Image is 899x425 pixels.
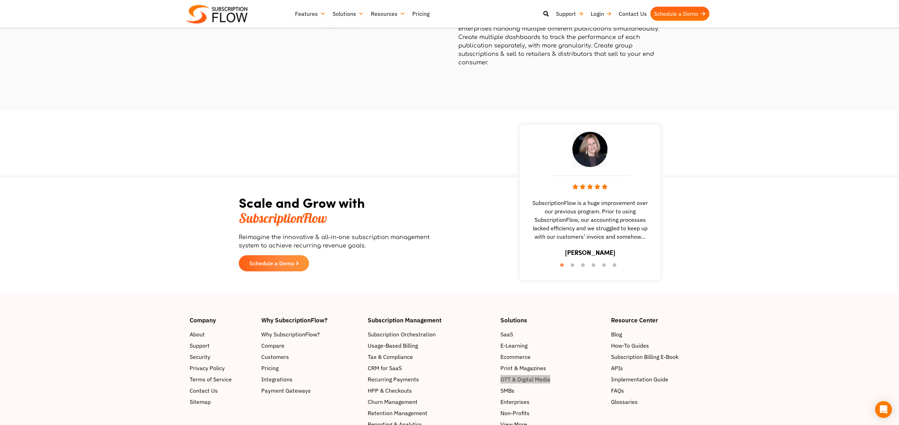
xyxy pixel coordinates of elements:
[611,330,622,339] span: Blog
[190,398,254,406] a: Sitemap
[249,260,294,266] span: Schedule a Demo
[581,263,588,270] button: 3 of 6
[523,199,657,241] span: SubscriptionFlow is a huge improvement over our previous program. Prior to using SubscriptionFlow...
[261,364,278,372] span: Pricing
[552,7,587,21] a: Support
[239,233,432,250] p: Reimagine the innovative & all-in-one subscription management system to achieve recurring revenue...
[611,398,709,406] a: Glossaries
[587,7,615,21] a: Login
[613,263,620,270] button: 6 of 6
[368,364,493,372] a: CRM for SaaS
[611,386,624,395] span: FAQs
[500,398,604,406] a: Enterprises
[592,263,599,270] button: 4 of 6
[190,398,211,406] span: Sitemap
[500,386,604,395] a: SMBs
[602,263,609,270] button: 5 of 6
[261,330,361,339] a: Why SubscriptionFlow?
[367,7,409,21] a: Resources
[261,353,289,361] span: Customers
[190,341,254,350] a: Support
[572,184,608,189] img: stars
[500,341,604,350] a: E-Learning
[368,386,493,395] a: HPP & Checkouts
[500,409,604,417] a: Non-Profits
[239,195,432,226] h2: Scale and Grow with
[186,5,248,24] img: Subscriptionflow
[565,248,615,257] h3: [PERSON_NAME]
[261,375,361,384] a: Integrations
[190,317,254,323] h4: Company
[190,375,254,384] a: Terms of Service
[368,330,493,339] a: Subscription Orchestration
[500,386,514,395] span: SMBs
[261,353,361,361] a: Customers
[500,375,550,384] span: OTT & Digital Media
[291,7,329,21] a: Features
[368,375,493,384] a: Recurring Payments
[368,341,418,350] span: Usage-Based Billing
[611,398,638,406] span: Glossaries
[368,353,413,361] span: Tax & Compliance
[329,7,367,21] a: Solutions
[368,364,402,372] span: CRM for SaaS
[190,386,254,395] a: Contact Us
[368,353,493,361] a: Tax & Compliance
[500,364,604,372] a: Print & Magazines
[615,7,650,21] a: Contact Us
[190,386,218,395] span: Contact Us
[190,364,225,372] span: Privacy Policy
[368,409,493,417] a: Retention Management
[875,401,892,418] div: Open Intercom Messenger
[611,317,709,323] h4: Resource Center
[500,317,604,323] h4: Solutions
[560,263,567,270] button: 1 of 6
[500,353,531,361] span: Ecommerce
[261,375,293,384] span: Integrations
[261,364,361,372] a: Pricing
[368,409,427,417] span: Retention Management
[261,341,284,350] span: Compare
[190,364,254,372] a: Privacy Policy
[611,375,668,384] span: Implementation Guide
[190,353,210,361] span: Security
[190,330,254,339] a: About
[368,317,493,323] h4: Subscription Management
[500,341,527,350] span: E-Learning
[261,386,311,395] span: Payment Gateways
[611,386,709,395] a: FAQs
[500,364,546,372] span: Print & Magazines
[261,386,361,395] a: Payment Gateways
[611,353,678,361] span: Subscription Billing E-Book
[261,317,361,323] h4: Why SubscriptionFlow?
[239,255,309,271] a: Schedule a Demo
[190,330,205,339] span: About
[190,353,254,361] a: Security
[190,341,210,350] span: Support
[572,132,608,167] img: testimonial
[500,375,604,384] a: OTT & Digital Media
[611,353,709,361] a: Subscription Billing E-Book
[611,330,709,339] a: Blog
[368,375,419,384] span: Recurring Payments
[409,7,433,21] a: Pricing
[500,398,530,406] span: Enterprises
[500,409,530,417] span: Non-Profits
[368,398,493,406] a: Churn Management
[458,16,660,67] p: Our publishing and subscriptions software also caters to parent enterprises handling multiple dif...
[611,364,709,372] a: APIs
[190,375,232,384] span: Terms of Service
[571,263,578,270] button: 2 of 6
[261,330,320,339] span: Why SubscriptionFlow?
[500,330,513,339] span: SaaS
[368,386,412,395] span: HPP & Checkouts
[611,364,623,372] span: APIs
[261,341,361,350] a: Compare
[368,398,418,406] span: Churn Management
[650,7,709,21] a: Schedule a Demo
[368,341,493,350] a: Usage-Based Billing
[611,375,709,384] a: Implementation Guide
[368,330,436,339] span: Subscription Orchestration
[611,341,709,350] a: How-To Guides
[611,341,649,350] span: How-To Guides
